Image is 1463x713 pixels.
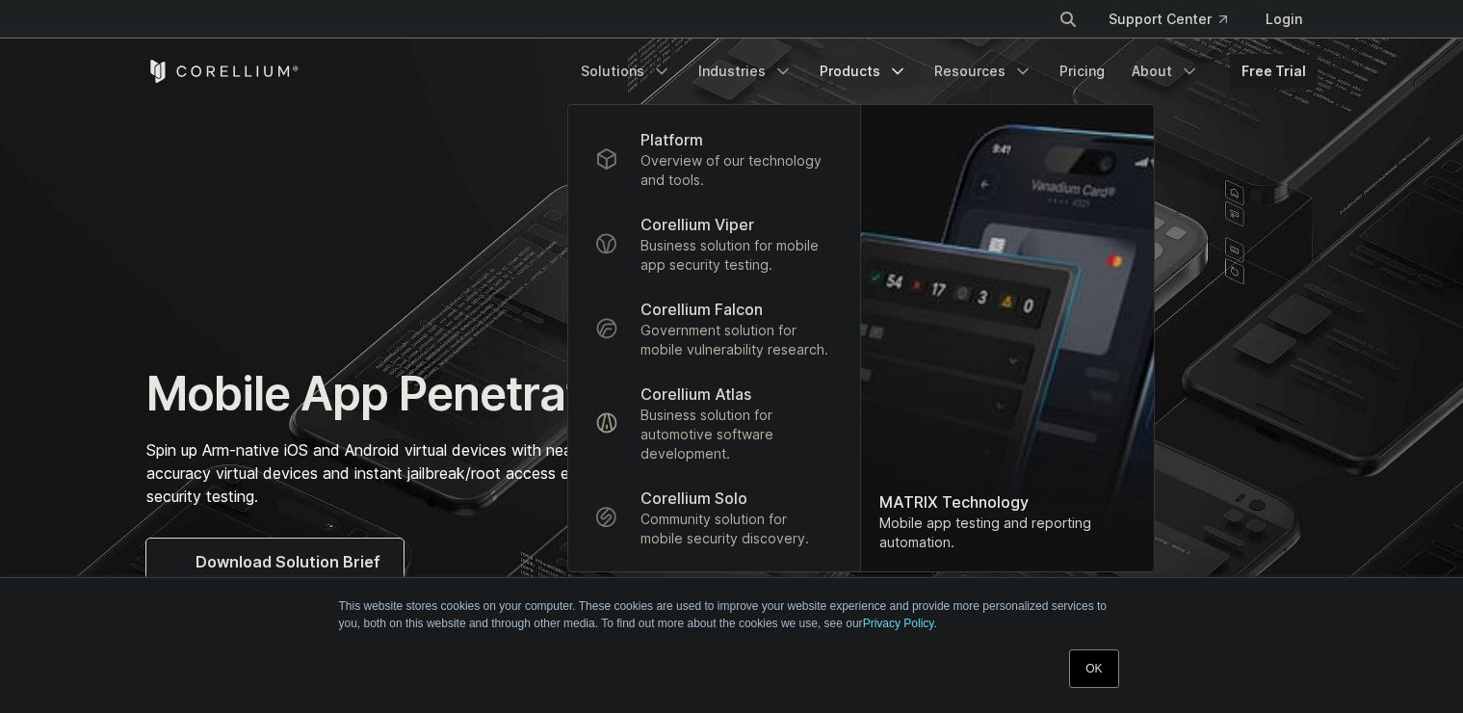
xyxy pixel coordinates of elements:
[640,510,832,548] p: Community solution for mobile security discovery.
[569,54,1318,89] div: Navigation Menu
[640,236,832,275] p: Business solution for mobile app security testing.
[923,54,1044,89] a: Resources
[860,105,1153,571] img: Matrix_WebNav_1x
[579,201,848,286] a: Corellium Viper Business solution for mobile app security testing.
[879,514,1134,552] div: Mobile app testing and reporting automation.
[146,365,914,423] h1: Mobile App Penetration Testing
[640,213,754,236] p: Corellium Viper
[1051,2,1085,37] button: Search
[579,286,848,371] a: Corellium Falcon Government solution for mobile vulnerability research.
[1069,649,1118,688] a: OK
[339,597,1125,632] p: This website stores cookies on your computer. These cookies are used to improve your website expe...
[146,440,894,506] span: Spin up Arm-native iOS and Android virtual devices with near-limitless device and OS combinations...
[196,550,380,573] span: Download Solution Brief
[640,321,832,359] p: Government solution for mobile vulnerability research.
[879,490,1134,514] div: MATRIX Technology
[146,60,300,83] a: Corellium Home
[640,128,703,151] p: Platform
[640,151,832,190] p: Overview of our technology and tools.
[640,406,832,463] p: Business solution for automotive software development.
[640,298,763,321] p: Corellium Falcon
[579,371,848,475] a: Corellium Atlas Business solution for automotive software development.
[860,105,1153,571] a: MATRIX Technology Mobile app testing and reporting automation.
[640,487,747,510] p: Corellium Solo
[808,54,919,89] a: Products
[687,54,804,89] a: Industries
[640,383,751,406] p: Corellium Atlas
[569,54,683,89] a: Solutions
[1035,2,1318,37] div: Navigation Menu
[579,117,848,201] a: Platform Overview of our technology and tools.
[863,617,937,630] a: Privacy Policy.
[1048,54,1116,89] a: Pricing
[1120,54,1211,89] a: About
[1093,2,1242,37] a: Support Center
[1230,54,1318,89] a: Free Trial
[1250,2,1318,37] a: Login
[579,475,848,560] a: Corellium Solo Community solution for mobile security discovery.
[146,539,404,585] a: Download Solution Brief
